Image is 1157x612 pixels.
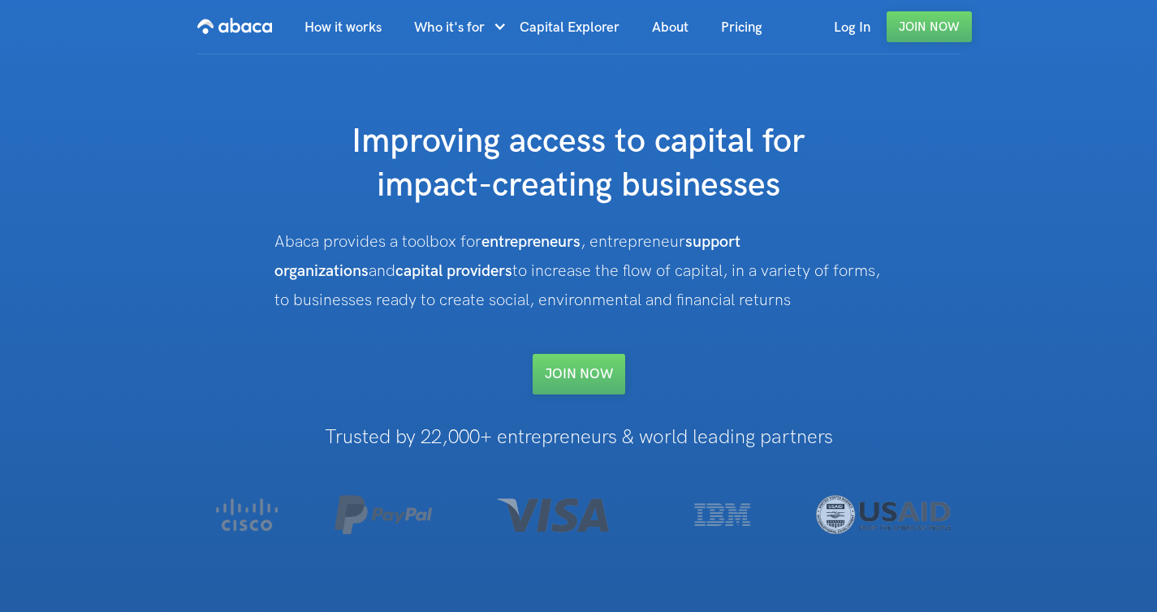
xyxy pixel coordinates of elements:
div: Abaca provides a toolbox for , entrepreneur and to increase the flow of capital, in a variety of ... [274,227,883,315]
h1: Improving access to capital for impact-creating businesses [254,120,904,208]
a: Join NOW [533,354,625,394]
strong: entrepreneurs [481,232,581,252]
a: Join Now [887,11,972,42]
strong: capital providers [395,261,512,281]
img: Abaca logo [197,13,272,39]
h1: Trusted by 22,000+ entrepreneurs & world leading partners [174,427,984,448]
